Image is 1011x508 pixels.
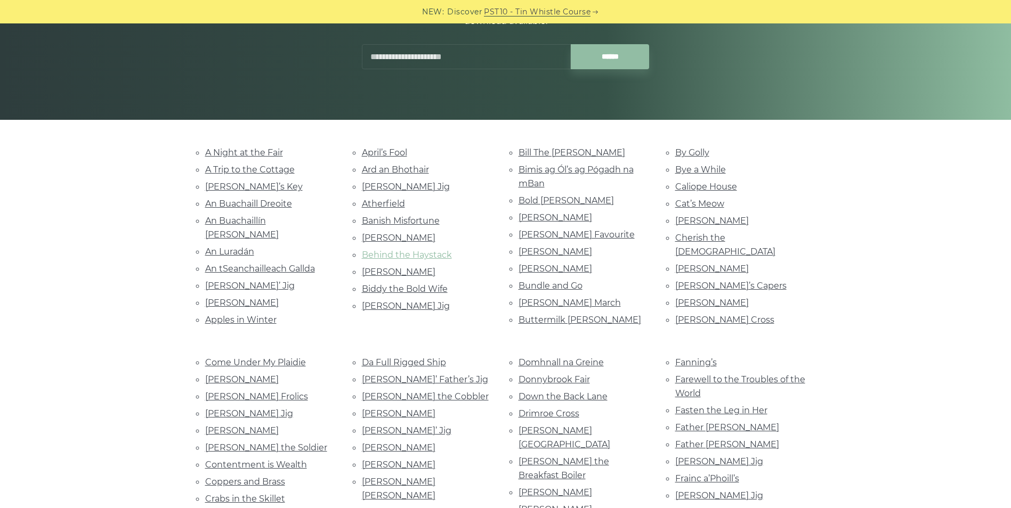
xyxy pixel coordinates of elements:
[205,477,285,487] a: Coppers and Brass
[422,6,444,18] span: NEW:
[519,247,592,257] a: [PERSON_NAME]
[447,6,482,18] span: Discover
[519,425,610,449] a: [PERSON_NAME][GEOGRAPHIC_DATA]
[675,199,724,209] a: Cat’s Meow
[205,247,254,257] a: An Luradán
[519,230,635,240] a: [PERSON_NAME] Favourite
[362,374,488,384] a: [PERSON_NAME]’ Father’s Jig
[362,216,440,226] a: Banish Misfortune
[519,374,590,384] a: Donnybrook Fair
[519,456,609,480] a: [PERSON_NAME] the Breakfast Boiler
[519,264,592,274] a: [PERSON_NAME]
[675,165,726,175] a: Bye a While
[205,425,279,436] a: [PERSON_NAME]
[519,165,634,189] a: Bimis ag Ól’s ag Pógadh na mBan
[362,408,435,419] a: [PERSON_NAME]
[362,425,451,436] a: [PERSON_NAME]’ Jig
[362,391,489,402] a: [PERSON_NAME] the Cobbler
[362,443,435,453] a: [PERSON_NAME]
[205,357,306,367] a: Come Under My Plaidie
[519,487,592,497] a: [PERSON_NAME]
[519,298,621,308] a: [PERSON_NAME] March
[205,165,295,175] a: A Trip to the Cottage
[675,439,779,449] a: Father [PERSON_NAME]
[519,315,641,325] a: Buttermilk [PERSON_NAME]
[362,182,450,192] a: [PERSON_NAME] Jig
[362,357,446,367] a: Da Full Rigged Ship
[205,315,277,325] a: Apples in Winter
[675,216,749,226] a: [PERSON_NAME]
[675,456,763,466] a: [PERSON_NAME] Jig
[362,460,435,470] a: [PERSON_NAME]
[675,422,779,432] a: Father [PERSON_NAME]
[675,281,787,291] a: [PERSON_NAME]’s Capers
[362,148,407,158] a: April’s Fool
[362,199,405,209] a: Atherfield
[675,182,737,192] a: Caliope House
[519,357,604,367] a: Domhnall na Greine
[205,408,293,419] a: [PERSON_NAME] Jig
[362,233,435,243] a: [PERSON_NAME]
[675,490,763,501] a: [PERSON_NAME] Jig
[362,284,448,294] a: Biddy the Bold Wife
[519,408,579,419] a: Drimroe Cross
[205,443,327,453] a: [PERSON_NAME] the Soldier
[675,315,774,325] a: [PERSON_NAME] Cross
[519,212,592,223] a: [PERSON_NAME]
[205,216,279,240] a: An Buachaillín [PERSON_NAME]
[205,199,292,209] a: An Buachaill Dreoite
[675,473,739,484] a: Frainc a’Phoill’s
[519,281,583,291] a: Bundle and Go
[519,195,614,206] a: Bold [PERSON_NAME]
[205,264,315,274] a: An tSeanchailleach Gallda
[205,298,279,308] a: [PERSON_NAME]
[362,267,435,277] a: [PERSON_NAME]
[675,233,775,257] a: Cherish the [DEMOGRAPHIC_DATA]
[362,250,452,260] a: Behind the Haystack
[675,148,709,158] a: By Golly
[205,391,308,402] a: [PERSON_NAME] Frolics
[205,460,307,470] a: Contentment is Wealth
[205,494,285,504] a: Crabs in the Skillet
[675,405,767,415] a: Fasten the Leg in Her
[675,374,805,398] a: Farewell to the Troubles of the World
[205,182,303,192] a: [PERSON_NAME]’s Key
[205,374,279,384] a: [PERSON_NAME]
[519,391,608,402] a: Down the Back Lane
[205,281,295,291] a: [PERSON_NAME]’ Jig
[205,148,283,158] a: A Night at the Fair
[675,264,749,274] a: [PERSON_NAME]
[675,298,749,308] a: [PERSON_NAME]
[484,6,591,18] a: PST10 - Tin Whistle Course
[362,301,450,311] a: [PERSON_NAME] Jig
[362,477,435,501] a: [PERSON_NAME] [PERSON_NAME]
[362,165,429,175] a: Ard an Bhothair
[675,357,717,367] a: Fanning’s
[519,148,625,158] a: Bill The [PERSON_NAME]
